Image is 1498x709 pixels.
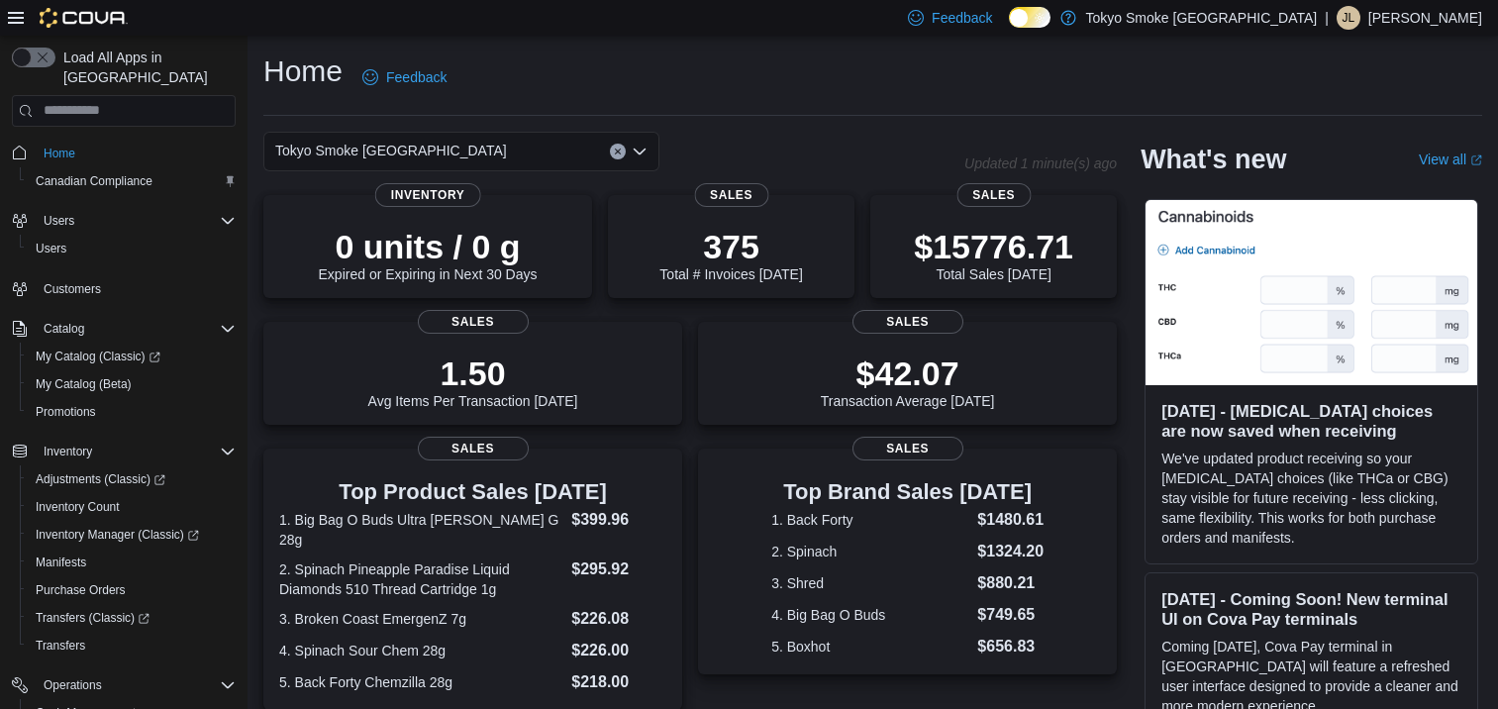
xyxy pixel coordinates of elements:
a: Adjustments (Classic) [20,465,244,493]
img: Cova [40,8,128,28]
button: Catalog [4,315,244,343]
dd: $749.65 [977,603,1044,627]
a: My Catalog (Classic) [28,345,168,368]
span: Load All Apps in [GEOGRAPHIC_DATA] [55,48,236,87]
span: Transfers [36,638,85,654]
span: Inventory [375,183,481,207]
a: My Catalog (Beta) [28,372,140,396]
dt: 1. Back Forty [771,510,969,530]
dt: 2. Spinach [771,542,969,561]
button: Inventory [36,440,100,463]
a: View allExternal link [1419,152,1482,167]
span: JL [1343,6,1355,30]
dt: 5. Back Forty Chemzilla 28g [279,672,563,692]
button: Catalog [36,317,92,341]
span: Customers [36,276,236,301]
span: Sales [418,437,529,460]
a: Inventory Manager (Classic) [28,523,207,547]
span: Sales [956,183,1031,207]
a: Inventory Count [28,495,128,519]
button: Users [4,207,244,235]
span: Sales [694,183,768,207]
h1: Home [263,51,343,91]
h3: [DATE] - [MEDICAL_DATA] choices are now saved when receiving [1161,401,1461,441]
dt: 4. Spinach Sour Chem 28g [279,641,563,660]
dt: 4. Big Bag O Buds [771,605,969,625]
span: Feedback [932,8,992,28]
h3: Top Brand Sales [DATE] [771,480,1044,504]
span: Users [36,209,236,233]
div: Expired or Expiring in Next 30 Days [319,227,538,282]
button: Operations [4,671,244,699]
a: Transfers (Classic) [28,606,157,630]
p: 0 units / 0 g [319,227,538,266]
svg: External link [1470,154,1482,166]
input: Dark Mode [1009,7,1050,28]
dd: $1480.61 [977,508,1044,532]
span: Manifests [36,555,86,570]
span: Users [36,241,66,256]
button: Home [4,139,244,167]
span: Canadian Compliance [36,173,152,189]
p: Updated 1 minute(s) ago [964,155,1117,171]
span: Sales [852,437,963,460]
a: Adjustments (Classic) [28,467,173,491]
dd: $226.08 [571,607,666,631]
button: Inventory Count [20,493,244,521]
span: Customers [44,281,101,297]
button: Users [20,235,244,262]
p: [PERSON_NAME] [1368,6,1482,30]
span: My Catalog (Beta) [28,372,236,396]
span: Promotions [28,400,236,424]
a: Canadian Compliance [28,169,160,193]
span: Operations [44,677,102,693]
button: Operations [36,673,110,697]
span: Dark Mode [1009,28,1010,29]
dd: $226.00 [571,639,666,662]
a: Users [28,237,74,260]
span: Purchase Orders [28,578,236,602]
button: Users [36,209,82,233]
span: Users [44,213,74,229]
div: Avg Items Per Transaction [DATE] [368,354,578,409]
a: Manifests [28,551,94,574]
span: Inventory Manager (Classic) [28,523,236,547]
button: Open list of options [632,144,648,159]
span: Operations [36,673,236,697]
p: 375 [659,227,802,266]
button: Promotions [20,398,244,426]
button: Transfers [20,632,244,659]
span: My Catalog (Classic) [28,345,236,368]
div: Total Sales [DATE] [914,227,1073,282]
h2: What's new [1141,144,1286,175]
button: Purchase Orders [20,576,244,604]
p: | [1325,6,1329,30]
h3: [DATE] - Coming Soon! New terminal UI on Cova Pay terminals [1161,589,1461,629]
span: Sales [852,310,963,334]
div: Transaction Average [DATE] [821,354,995,409]
a: Transfers (Classic) [20,604,244,632]
span: Transfers [28,634,236,658]
span: Inventory Count [36,499,120,515]
p: Tokyo Smoke [GEOGRAPHIC_DATA] [1086,6,1318,30]
dd: $1324.20 [977,540,1044,563]
dt: 3. Broken Coast EmergenZ 7g [279,609,563,629]
span: Adjustments (Classic) [28,467,236,491]
dt: 3. Shred [771,573,969,593]
span: Tokyo Smoke [GEOGRAPHIC_DATA] [275,139,507,162]
p: We've updated product receiving so your [MEDICAL_DATA] choices (like THCa or CBG) stay visible fo... [1161,449,1461,548]
span: Feedback [386,67,447,87]
span: Promotions [36,404,96,420]
dt: 1. Big Bag O Buds Ultra [PERSON_NAME] G 28g [279,510,563,550]
span: Home [44,146,75,161]
span: Home [36,141,236,165]
a: My Catalog (Classic) [20,343,244,370]
span: Inventory Manager (Classic) [36,527,199,543]
button: Canadian Compliance [20,167,244,195]
dt: 2. Spinach Pineapple Paradise Liquid Diamonds 510 Thread Cartridge 1g [279,559,563,599]
span: Manifests [28,551,236,574]
span: Transfers (Classic) [28,606,236,630]
dd: $880.21 [977,571,1044,595]
dd: $295.92 [571,557,666,581]
span: Inventory [36,440,236,463]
